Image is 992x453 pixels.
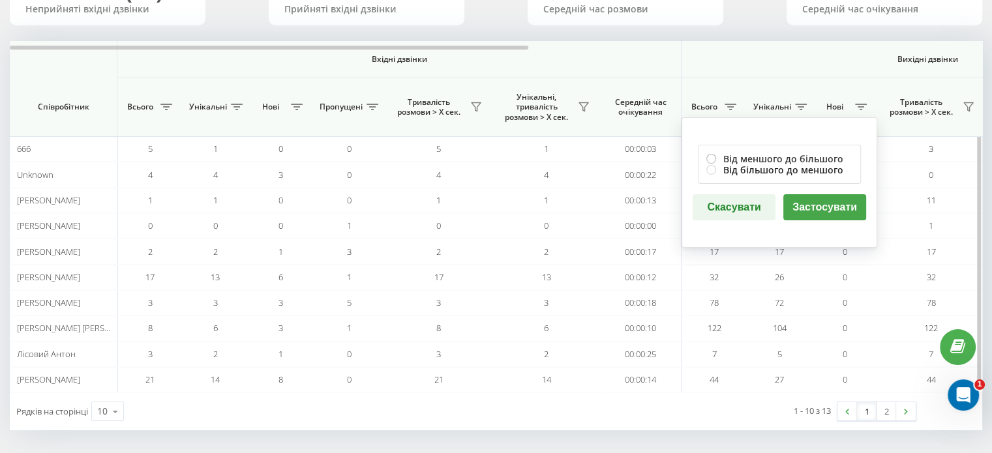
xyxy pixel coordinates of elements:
span: [PERSON_NAME] [17,373,80,385]
span: 27 [775,373,784,385]
span: 0 [347,348,352,360]
span: 5 [347,297,352,308]
span: 0 [347,194,352,206]
span: 17 [145,271,155,283]
span: 3 [278,169,283,181]
span: 0 [929,169,933,181]
span: 1 [278,246,283,257]
span: 13 [542,271,551,283]
span: 0 [843,297,847,308]
a: 1 [857,402,877,420]
span: 44 [927,373,936,385]
span: 4 [213,169,218,181]
span: 3 [929,143,933,154]
span: Нові [819,102,851,112]
span: 0 [347,143,352,154]
span: 3 [347,246,352,257]
span: [PERSON_NAME] [PERSON_NAME] [17,322,145,334]
span: 11 [927,194,936,206]
span: 1 [436,194,441,206]
span: 0 [278,220,283,231]
td: 00:00:17 [600,239,682,264]
span: [PERSON_NAME] [17,297,80,308]
span: Унікальні, тривалість розмови > Х сек. [499,92,574,123]
span: 1 [347,322,352,334]
div: Прийняті вхідні дзвінки [284,4,449,15]
span: 26 [775,271,784,283]
span: [PERSON_NAME] [17,271,80,283]
span: 2 [436,246,441,257]
span: 17 [775,246,784,257]
td: 00:00:00 [600,213,682,239]
span: 5 [436,143,441,154]
div: Середній час розмови [543,4,708,15]
iframe: Intercom live chat [948,379,979,411]
span: 0 [347,169,352,181]
span: 104 [773,322,787,334]
span: 3 [436,297,441,308]
span: 8 [436,322,441,334]
span: 1 [974,379,985,390]
span: 17 [434,271,443,283]
span: 6 [544,322,549,334]
span: 2 [544,246,549,257]
span: 122 [708,322,721,334]
td: 00:00:14 [600,367,682,392]
span: 0 [347,373,352,385]
span: 4 [544,169,549,181]
span: 3 [213,297,218,308]
span: 666 [17,143,31,154]
span: 1 [544,143,549,154]
span: [PERSON_NAME] [17,220,80,231]
span: Рядків на сторінці [16,405,88,417]
span: 0 [278,194,283,206]
span: Нові [254,102,287,112]
div: 10 [97,405,108,418]
span: 0 [278,143,283,154]
span: 4 [436,169,441,181]
span: 3 [278,297,283,308]
span: 1 [929,220,933,231]
span: 17 [710,246,719,257]
span: 5 [777,348,782,360]
span: 0 [843,271,847,283]
span: 0 [544,220,549,231]
span: 1 [544,194,549,206]
span: 17 [927,246,936,257]
span: 3 [278,322,283,334]
span: 78 [710,297,719,308]
span: Unknown [17,169,53,181]
span: Співробітник [21,102,106,112]
span: 3 [436,348,441,360]
span: Вхідні дзвінки [151,54,647,65]
span: 2 [544,348,549,360]
span: 14 [211,373,220,385]
span: Унікальні [189,102,227,112]
span: 2 [213,348,218,360]
span: 78 [927,297,936,308]
span: 2 [213,246,218,257]
span: Пропущені [320,102,363,112]
span: 8 [148,322,153,334]
span: Лісовий Антон [17,348,76,360]
span: 122 [924,322,938,334]
span: 1 [347,271,352,283]
td: 00:00:10 [600,315,682,341]
span: 0 [843,322,847,334]
span: [PERSON_NAME] [17,246,80,257]
span: 32 [710,271,719,283]
div: Неприйняті вхідні дзвінки [25,4,190,15]
span: 8 [278,373,283,385]
span: 7 [929,348,933,360]
td: 00:00:12 [600,265,682,290]
span: Всього [124,102,157,112]
label: Від більшого до меншого [706,164,852,175]
div: Середній час очікування [802,4,967,15]
span: Середній час очікування [610,97,671,117]
span: 1 [347,220,352,231]
div: 1 - 10 з 13 [794,404,831,417]
span: Унікальні [753,102,791,112]
span: 3 [544,297,549,308]
span: 0 [148,220,153,231]
span: 3 [148,348,153,360]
